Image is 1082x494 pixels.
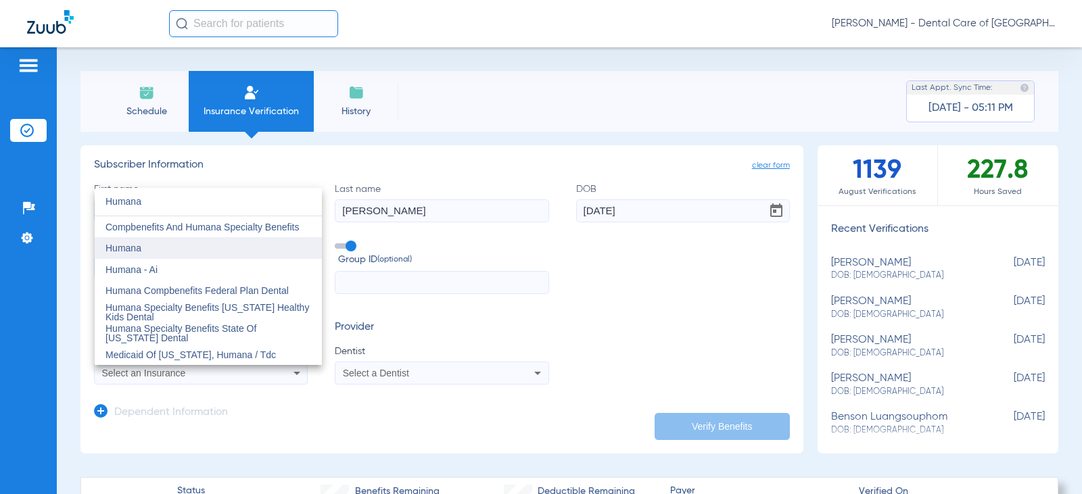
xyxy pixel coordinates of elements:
span: Humana Compbenefits Federal Plan Dental [105,285,289,296]
span: Humana Specialty Benefits [US_STATE] Healthy Kids Dental [105,302,309,322]
input: dropdown search [95,188,322,216]
span: Humana Specialty Benefits State Of [US_STATE] Dental [105,323,256,343]
span: Compbenefits And Humana Specialty Benefits [105,222,299,232]
span: Humana - Ai [105,264,158,275]
span: Humana [105,243,141,253]
span: Medicaid Of [US_STATE], Humana / Tdc [105,349,276,360]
